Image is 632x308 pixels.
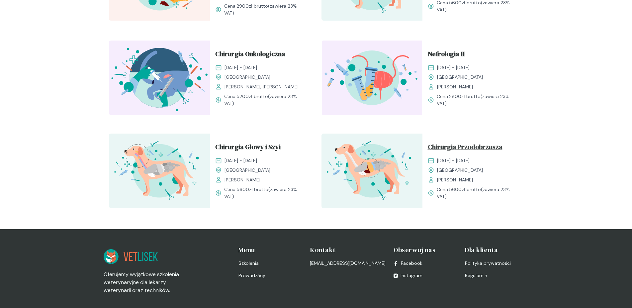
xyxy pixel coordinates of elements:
span: [GEOGRAPHIC_DATA] [225,74,270,81]
span: Chirurgia Onkologiczna [215,49,285,61]
span: [PERSON_NAME] [437,176,473,183]
a: Facebook [394,260,422,267]
span: Polityka prywatności [465,260,511,267]
span: Chirurgia Przodobrzusza [428,142,502,154]
span: [PERSON_NAME] [437,83,473,90]
span: [GEOGRAPHIC_DATA] [225,167,270,174]
span: [DATE] - [DATE] [225,157,257,164]
span: [DATE] - [DATE] [437,157,470,164]
span: [PERSON_NAME] [225,176,260,183]
span: [DATE] - [DATE] [437,64,470,71]
a: Chirurgia Przodobrzusza [428,142,518,154]
span: Chirurgia Głowy i Szyi [215,142,281,154]
img: ZpgBUh5LeNNTxPrX_Uro_T.svg [321,41,422,115]
span: Cena: (zawiera 23% VAT) [437,93,518,107]
span: 2900 zł brutto [236,3,268,9]
p: Oferujemy wyjątkowe szkolenia weterynaryjne dla lekarzy weterynarii oraz techników. [104,270,188,294]
span: Cena: (zawiera 23% VAT) [224,93,306,107]
a: Chirurgia Onkologiczna [215,49,306,61]
span: 2800 zł brutto [449,93,481,99]
h4: Kontakt [310,245,386,255]
span: [PERSON_NAME], [PERSON_NAME] [225,83,299,90]
span: Cena: (zawiera 23% VAT) [437,186,518,200]
span: 5600 zł brutto [236,186,268,192]
span: [GEOGRAPHIC_DATA] [437,74,483,81]
img: ZpbG-B5LeNNTxNnI_ChiruJB_T.svg [321,134,422,208]
span: [DATE] - [DATE] [225,64,257,71]
span: 5600 zł brutto [449,186,481,192]
span: Prowadzący [238,272,265,279]
a: Nefrologia II [428,49,518,61]
h4: Menu [238,245,302,255]
a: Szkolenia [238,260,302,267]
h4: Obserwuj nas [394,245,457,255]
span: Szkolenia [238,260,259,267]
a: Chirurgia Głowy i Szyi [215,142,306,154]
img: ZqFXfB5LeNNTxeHy_ChiruGS_T.svg [109,134,210,208]
img: ZpbL5h5LeNNTxNpI_ChiruOnko_T.svg [109,41,210,115]
span: 5200 zł brutto [236,93,268,99]
span: Cena: (zawiera 23% VAT) [224,3,306,17]
span: Regulamin [465,272,487,279]
a: Instagram [394,272,422,279]
a: Regulamin [465,272,528,279]
h4: Dla klienta [465,245,528,255]
a: Prowadzący [238,272,302,279]
a: [EMAIL_ADDRESS][DOMAIN_NAME] [310,260,386,267]
a: Polityka prywatności [465,260,528,267]
span: [GEOGRAPHIC_DATA] [437,167,483,174]
span: Nefrologia II [428,49,465,61]
span: Cena: (zawiera 23% VAT) [224,186,306,200]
